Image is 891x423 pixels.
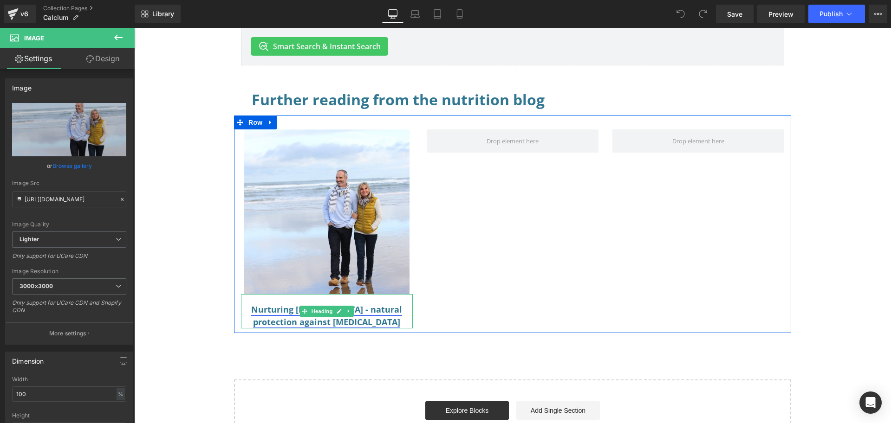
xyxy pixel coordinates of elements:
[4,5,36,23] a: v6
[69,48,137,69] a: Design
[6,322,133,344] button: More settings
[117,388,125,400] div: %
[727,9,742,19] span: Save
[404,5,426,23] a: Laptop
[12,386,126,402] input: auto
[12,268,126,275] div: Image Resolution
[808,5,865,23] button: Publish
[819,10,843,18] span: Publish
[426,5,449,23] a: Tablet
[19,8,30,20] div: v6
[869,5,887,23] button: More
[382,373,466,392] a: Add Single Section
[757,5,805,23] a: Preview
[12,221,126,228] div: Image Quality
[176,278,201,289] span: Heading
[12,180,126,186] div: Image Src
[12,376,126,383] div: Width
[20,282,53,289] b: 3000x3000
[152,10,174,18] span: Library
[12,252,126,266] div: Only support for UCare CDN
[24,34,44,42] span: Image
[112,88,130,102] span: Row
[130,88,143,102] a: Expand / Collapse
[12,161,126,171] div: or
[210,278,220,289] a: Expand / Collapse
[291,373,375,392] a: Explore Blocks
[768,9,793,19] span: Preview
[134,28,891,423] iframe: To enrich screen reader interactions, please activate Accessibility in Grammarly extension settings
[449,5,471,23] a: Mobile
[49,329,86,338] p: More settings
[43,5,135,12] a: Collection Pages
[12,79,32,92] div: Image
[12,412,126,419] div: Height
[694,5,712,23] button: Redo
[382,5,404,23] a: Desktop
[43,14,68,21] span: Calcium
[20,236,39,243] b: Lighter
[12,191,126,207] input: Link
[52,158,92,174] a: Browse gallery
[12,299,126,320] div: Only support for UCare CDN and Shopify CDN
[135,5,181,23] a: New Library
[671,5,690,23] button: Undo
[12,352,44,365] div: Dimension
[859,391,882,414] div: Open Intercom Messenger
